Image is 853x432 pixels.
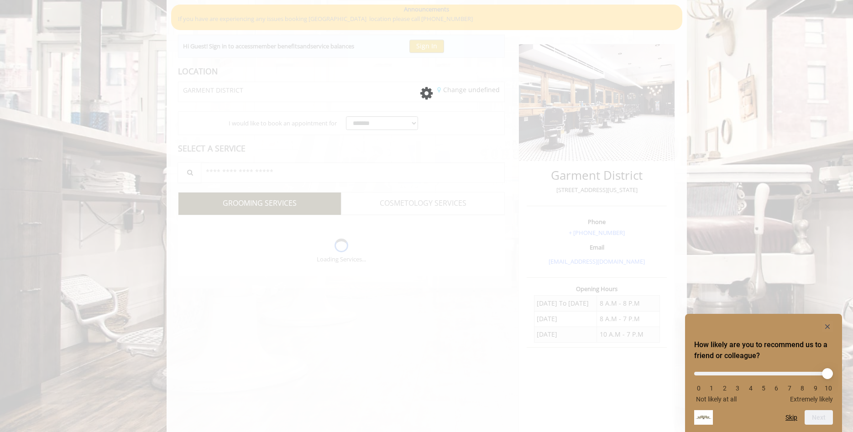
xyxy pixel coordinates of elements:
[694,385,703,392] li: 0
[790,396,833,403] span: Extremely likely
[720,385,729,392] li: 2
[733,385,742,392] li: 3
[785,385,794,392] li: 7
[759,385,768,392] li: 5
[811,385,820,392] li: 9
[824,385,833,392] li: 10
[694,339,833,361] h2: How likely are you to recommend us to a friend or colleague? Select an option from 0 to 10, with ...
[746,385,755,392] li: 4
[798,385,807,392] li: 8
[785,414,797,421] button: Skip
[694,321,833,425] div: How likely are you to recommend us to a friend or colleague? Select an option from 0 to 10, with ...
[772,385,781,392] li: 6
[805,410,833,425] button: Next question
[707,385,716,392] li: 1
[822,321,833,332] button: Hide survey
[696,396,737,403] span: Not likely at all
[694,365,833,403] div: How likely are you to recommend us to a friend or colleague? Select an option from 0 to 10, with ...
